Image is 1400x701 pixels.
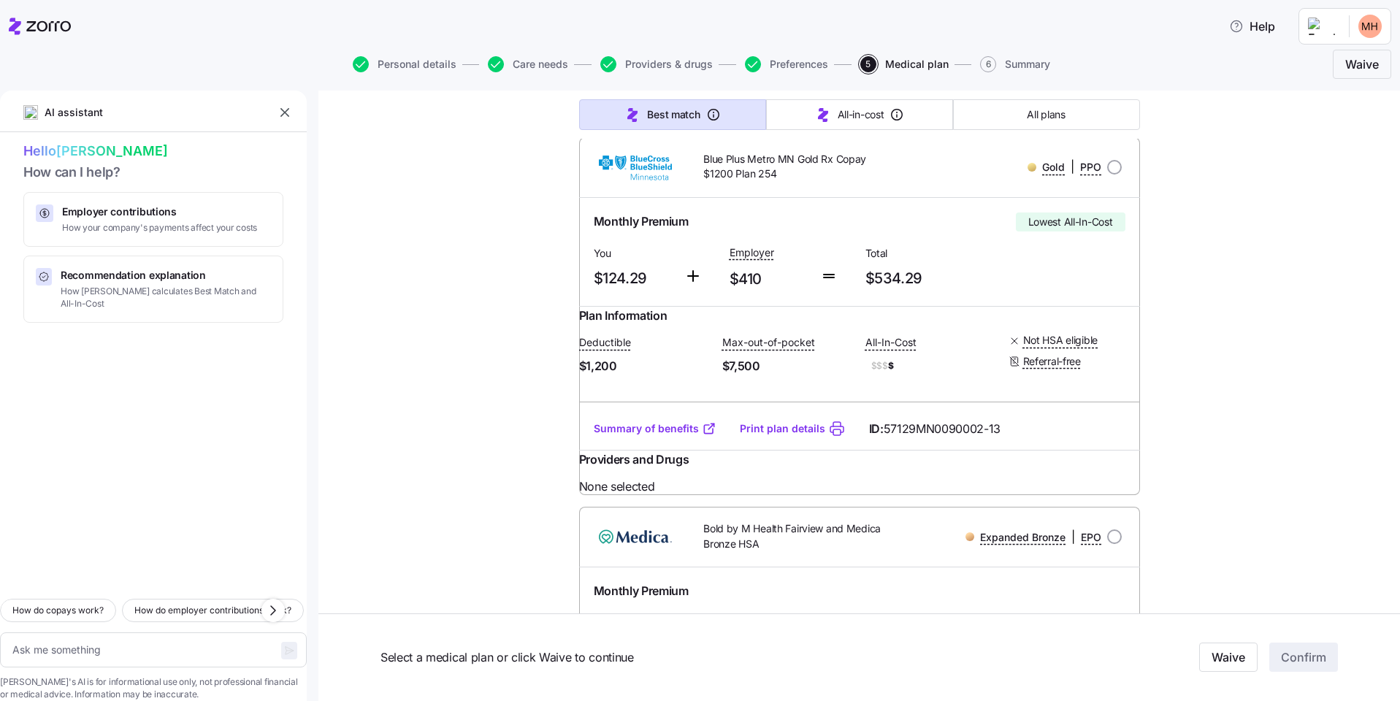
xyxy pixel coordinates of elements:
span: Summary [1005,59,1050,69]
button: Waive [1199,643,1258,673]
a: Preferences [742,56,828,72]
span: Monthly Premium [594,212,689,231]
span: Recommendation explanation [61,268,271,283]
span: Max-out-of-pocket [722,335,815,350]
a: Print plan details [740,421,825,436]
a: 5Medical plan [857,56,949,72]
span: How can I help? [23,162,283,183]
span: $ [865,357,997,375]
span: Expanded Bronze [980,530,1066,545]
span: Providers & drugs [625,59,713,69]
button: Help [1217,12,1287,41]
span: Total [865,246,990,261]
button: Personal details [353,56,456,72]
span: Not HSA eligible [1023,333,1098,348]
span: $1,200 [579,357,711,375]
span: ID: [869,420,1001,438]
span: Waive [1345,55,1379,73]
span: Confirm [1281,649,1326,667]
span: Deductible [579,335,631,350]
span: Bold by M Health Fairview and Medica Bronze HSA [703,521,898,551]
span: All-In-Cost [865,335,917,350]
span: $7,500 [722,357,854,375]
span: How do employer contributions work? [134,603,291,618]
span: 5 [860,56,876,72]
span: Medical plan [885,59,949,69]
img: ai-icon.png [23,105,38,120]
span: Help [1229,18,1275,35]
span: 6 [980,56,996,72]
span: EPO [1081,530,1101,545]
a: Providers & drugs [597,56,713,72]
span: Best match [647,107,700,122]
a: Care needs [485,56,568,72]
span: PPO [1080,160,1101,175]
span: Hello [PERSON_NAME] [23,141,283,162]
span: Personal details [378,59,456,69]
div: | [965,528,1101,546]
span: Referral-free [1023,354,1081,369]
span: Providers and Drugs [579,451,689,469]
span: $534.29 [865,267,990,291]
span: 57129MN0090002-13 [884,420,1001,438]
span: $410 [730,267,808,291]
button: Providers & drugs [600,56,713,72]
a: Personal details [350,56,456,72]
img: Employer logo [1308,18,1337,35]
span: $124.29 [594,267,673,291]
span: Blue Plus Metro MN Gold Rx Copay $1200 Plan 254 [703,152,898,182]
span: All-in-cost [838,107,884,122]
span: Lowest All-In-Cost [1028,215,1113,229]
button: Preferences [745,56,828,72]
span: None selected [579,478,1140,496]
span: How your company's payments affect your costs [62,222,257,234]
span: Employer [730,245,774,260]
a: Summary of benefits [594,421,716,436]
span: AI assistant [44,104,104,120]
span: Preferences [770,59,828,69]
span: Monthly Premium [594,582,689,600]
button: 6Summary [980,56,1050,72]
span: You [594,246,673,261]
button: Care needs [488,56,568,72]
span: How do copays work? [12,603,104,618]
img: eb20002412f53a37ea63c43f96b16cab [1358,15,1382,38]
span: Select a medical plan or click Waive to continue [380,648,1015,667]
span: Waive [1212,649,1245,667]
span: Employer contributions [62,204,257,219]
span: All plans [1027,107,1065,122]
span: How [PERSON_NAME] calculates Best Match and All-In-Cost [61,286,271,310]
span: Plan Information [579,307,668,325]
img: BlueCross BlueShield of Minnesota [591,150,681,185]
span: Care needs [513,59,568,69]
button: 5Medical plan [860,56,949,72]
span: Gold [1042,160,1065,175]
span: $$$ [871,360,888,372]
img: Medica [591,519,681,554]
button: Waive [1333,50,1391,79]
button: How do employer contributions work? [122,599,304,622]
button: Confirm [1269,643,1338,673]
div: | [1028,158,1101,176]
